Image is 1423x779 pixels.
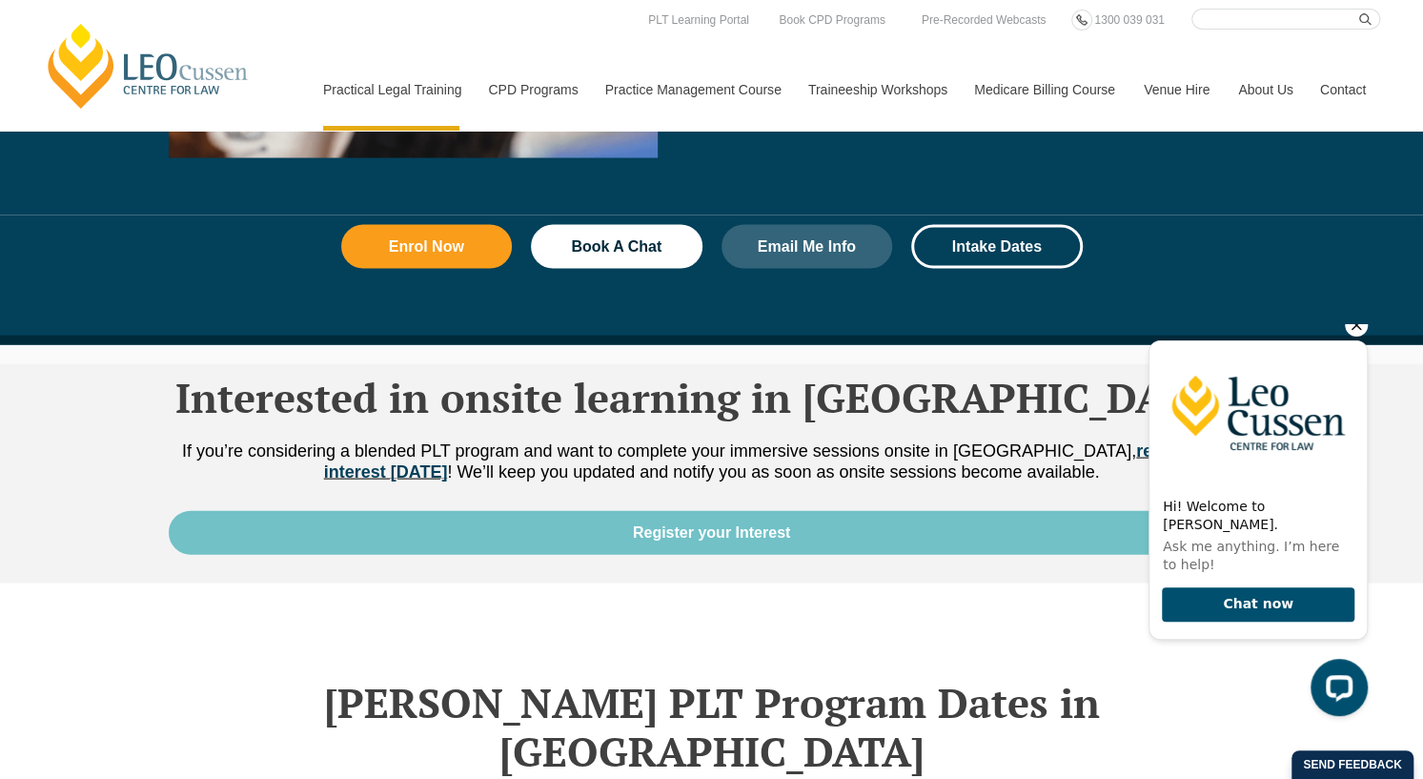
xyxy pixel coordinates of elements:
button: Open LiveChat chat widget [177,335,234,392]
a: 1300 039 031 [1089,10,1169,31]
h2: [PERSON_NAME] PLT Program Dates in [GEOGRAPHIC_DATA] [169,679,1255,775]
a: Intake Dates [911,225,1083,269]
a: Enrol Now [341,225,513,269]
a: Register your Interest [169,511,1255,555]
a: Venue Hire [1129,49,1224,131]
a: register your interest [DATE] [324,441,1241,482]
a: About Us [1224,49,1306,131]
a: Interested in onsite learning in [GEOGRAPHIC_DATA]? [175,370,1248,424]
a: Traineeship Workshops [794,49,960,131]
span: Intake Dates [952,239,1042,255]
a: Contact [1306,49,1380,131]
a: Pre-Recorded Webcasts [917,10,1051,31]
p: Ask me anything. I’m here to help! [30,214,220,250]
a: Book A Chat [531,225,702,269]
span: Email Me Info [758,239,856,255]
span: Enrol Now [389,239,464,255]
a: Practical Legal Training [309,49,475,131]
span: Book A Chat [571,239,661,255]
a: Practice Management Course [591,49,794,131]
a: Email Me Info [722,225,893,269]
a: Medicare Billing Course [960,49,1129,131]
a: PLT Learning Portal [643,10,754,31]
h2: Hi! Welcome to [PERSON_NAME]. [30,174,220,210]
img: Leo Cussen Centre for Law Logo [16,17,234,160]
span: 1300 039 031 [1094,13,1164,27]
iframe: LiveChat chat widget [1133,324,1375,731]
span: Register your Interest [633,525,790,541]
a: CPD Programs [474,49,590,131]
a: Book CPD Programs [774,10,889,31]
button: Chat now [29,263,221,298]
a: [PERSON_NAME] Centre for Law [43,21,254,111]
span: If you’re considering a blended PLT program and want to complete your immersive sessions onsite i... [182,441,1241,482]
